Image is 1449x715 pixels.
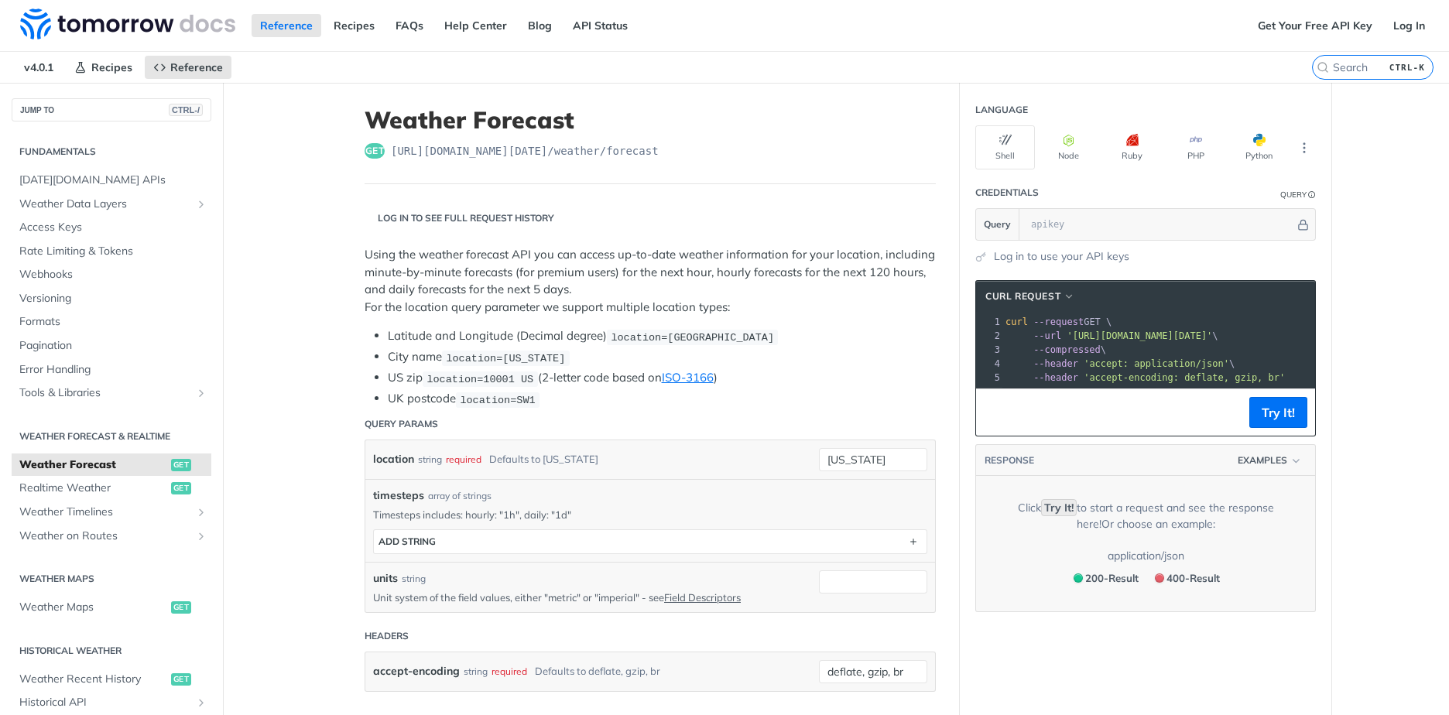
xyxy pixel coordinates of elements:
div: ADD string [379,535,436,547]
div: array of strings [428,489,492,503]
button: Show subpages for Weather Data Layers [195,198,207,210]
kbd: CTRL-K [1386,60,1429,75]
span: Weather Data Layers [19,197,191,212]
div: Query [1280,189,1307,200]
span: Rate Limiting & Tokens [19,244,207,259]
div: Defaults to [US_STATE] [489,448,598,470]
span: Weather Maps [19,600,167,615]
button: Show subpages for Weather on Routes [195,530,207,542]
div: Log in to see full request history [365,211,554,225]
a: Reference [252,14,321,37]
button: Node [1039,125,1098,169]
span: Reference [170,60,223,74]
div: Language [975,103,1028,117]
span: Query [984,217,1011,231]
span: location=10001 US [426,373,533,385]
li: US zip (2-letter code based on ) [388,369,936,387]
h2: Historical Weather [12,644,211,658]
span: \ [1005,358,1235,369]
span: Examples [1238,453,1287,467]
a: Access Keys [12,216,211,239]
button: RESPONSE [984,453,1035,468]
div: Headers [365,629,409,643]
div: Click to start a request and see the response here! Or choose an example: [999,500,1292,532]
span: Error Handling [19,362,207,378]
div: string [402,572,426,586]
button: Ruby [1102,125,1162,169]
span: Pagination [19,338,207,354]
svg: Search [1317,61,1329,74]
a: Blog [519,14,560,37]
span: https://api.tomorrow.io/v4/weather/forecast [391,143,659,159]
li: City name [388,348,936,366]
button: Try It! [1249,397,1307,428]
span: Recipes [91,60,132,74]
h2: Fundamentals [12,145,211,159]
div: Defaults to deflate, gzip, br [535,660,660,682]
p: Unit system of the field values, either "metric" or "imperial" - see [373,590,796,604]
button: ADD string [374,530,927,553]
span: Versioning [19,291,207,306]
h1: Weather Forecast [365,106,936,134]
a: Historical APIShow subpages for Historical API [12,691,211,714]
div: Credentials [975,186,1039,200]
li: UK postcode [388,390,936,408]
button: Shell [975,125,1035,169]
button: 200200-Result [1066,568,1144,588]
p: Timesteps includes: hourly: "1h", daily: "1d" [373,508,927,522]
a: FAQs [387,14,432,37]
a: Error Handling [12,358,211,381]
label: units [373,570,398,587]
button: Examples [1232,453,1307,468]
div: required [492,660,527,682]
a: Log in to use your API keys [994,248,1129,265]
a: ISO-3166 [662,370,714,385]
a: Reference [145,56,231,79]
a: Formats [12,310,211,334]
span: location=[GEOGRAPHIC_DATA] [611,331,774,343]
a: Webhooks [12,263,211,286]
button: 400400-Result [1147,568,1225,588]
span: 200 - Result [1085,572,1139,584]
span: curl [1005,316,1028,327]
span: get [171,601,191,614]
span: Webhooks [19,267,207,282]
a: Realtime Weatherget [12,477,211,500]
a: [DATE][DOMAIN_NAME] APIs [12,169,211,192]
label: location [373,448,414,470]
div: required [446,448,481,470]
button: Show subpages for Weather Timelines [195,506,207,518]
a: Recipes [325,14,383,37]
button: cURL Request [980,289,1081,304]
a: Weather on RoutesShow subpages for Weather on Routes [12,525,211,548]
span: Formats [19,314,207,330]
span: Weather Recent History [19,672,167,687]
a: Rate Limiting & Tokens [12,240,211,263]
span: --request [1033,316,1084,327]
a: Field Descriptors [664,591,741,604]
span: Access Keys [19,220,207,235]
span: '[URL][DOMAIN_NAME][DATE]' [1067,330,1212,341]
code: Try It! [1041,499,1077,516]
h2: Weather Forecast & realtime [12,429,211,443]
input: apikey [1023,209,1295,240]
span: --header [1033,372,1078,383]
span: --compressed [1033,344,1101,355]
div: 5 [976,371,1002,385]
div: 1 [976,315,1002,329]
span: get [171,482,191,494]
span: 'accept: application/json' [1084,358,1229,369]
a: Weather Data LayersShow subpages for Weather Data Layers [12,193,211,216]
div: application/json [1108,548,1184,564]
span: location=SW1 [460,394,535,405]
span: GET \ [1005,316,1112,327]
a: Weather Recent Historyget [12,668,211,691]
h2: Weather Maps [12,572,211,586]
button: Show subpages for Historical API [195,696,207,709]
div: QueryInformation [1280,189,1316,200]
button: Python [1229,125,1289,169]
button: Query [976,209,1019,240]
img: Tomorrow.io Weather API Docs [20,9,235,39]
button: Show subpages for Tools & Libraries [195,387,207,399]
span: Weather Forecast [19,457,167,473]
